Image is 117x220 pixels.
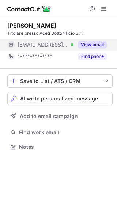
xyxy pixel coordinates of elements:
button: save-profile-one-click [7,74,113,88]
span: [EMAIL_ADDRESS][DOMAIN_NAME] [18,41,68,48]
button: AI write personalized message [7,92,113,105]
button: Notes [7,142,113,152]
div: Titolare presso Aceti Bottonificio S.r.l. [7,30,113,37]
div: [PERSON_NAME] [7,22,56,29]
span: Add to email campaign [20,113,78,119]
button: Add to email campaign [7,110,113,123]
span: AI write personalized message [20,96,98,102]
button: Find work email [7,127,113,137]
div: Save to List / ATS / CRM [20,78,100,84]
button: Reveal Button [78,53,107,60]
img: ContactOut v5.3.10 [7,4,51,13]
span: Find work email [19,129,110,136]
span: Notes [19,144,110,150]
button: Reveal Button [78,41,107,48]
